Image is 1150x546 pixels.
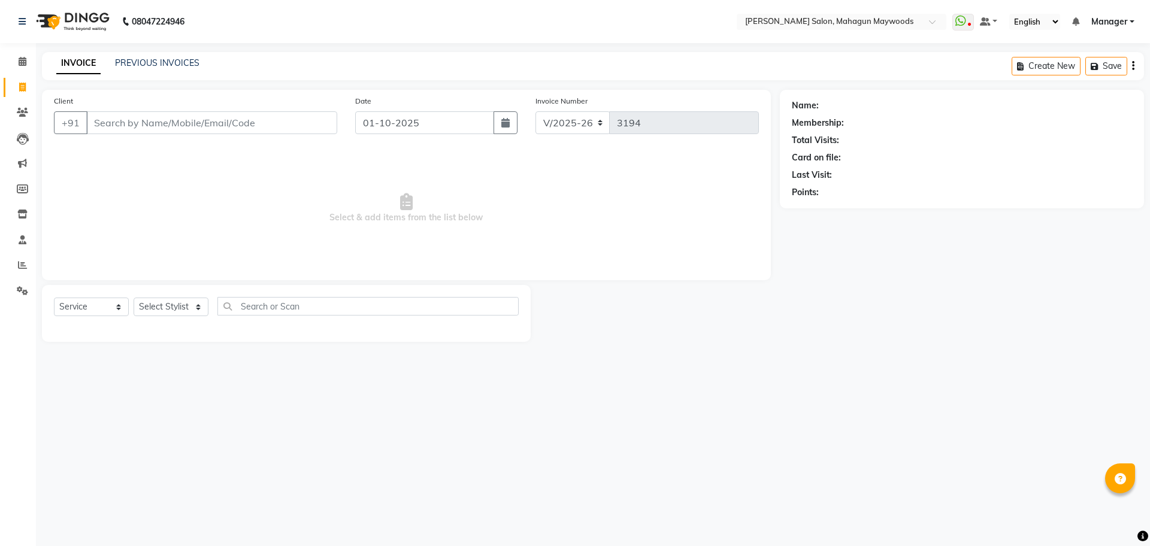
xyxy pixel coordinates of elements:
[792,186,819,199] div: Points:
[54,148,759,268] span: Select & add items from the list below
[535,96,588,107] label: Invoice Number
[792,134,839,147] div: Total Visits:
[1012,57,1081,75] button: Create New
[1091,16,1127,28] span: Manager
[792,151,841,164] div: Card on file:
[31,5,113,38] img: logo
[56,53,101,74] a: INVOICE
[355,96,371,107] label: Date
[1085,57,1127,75] button: Save
[86,111,337,134] input: Search by Name/Mobile/Email/Code
[217,297,519,316] input: Search or Scan
[54,96,73,107] label: Client
[54,111,87,134] button: +91
[115,57,199,68] a: PREVIOUS INVOICES
[792,117,844,129] div: Membership:
[792,169,832,181] div: Last Visit:
[792,99,819,112] div: Name:
[132,5,184,38] b: 08047224946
